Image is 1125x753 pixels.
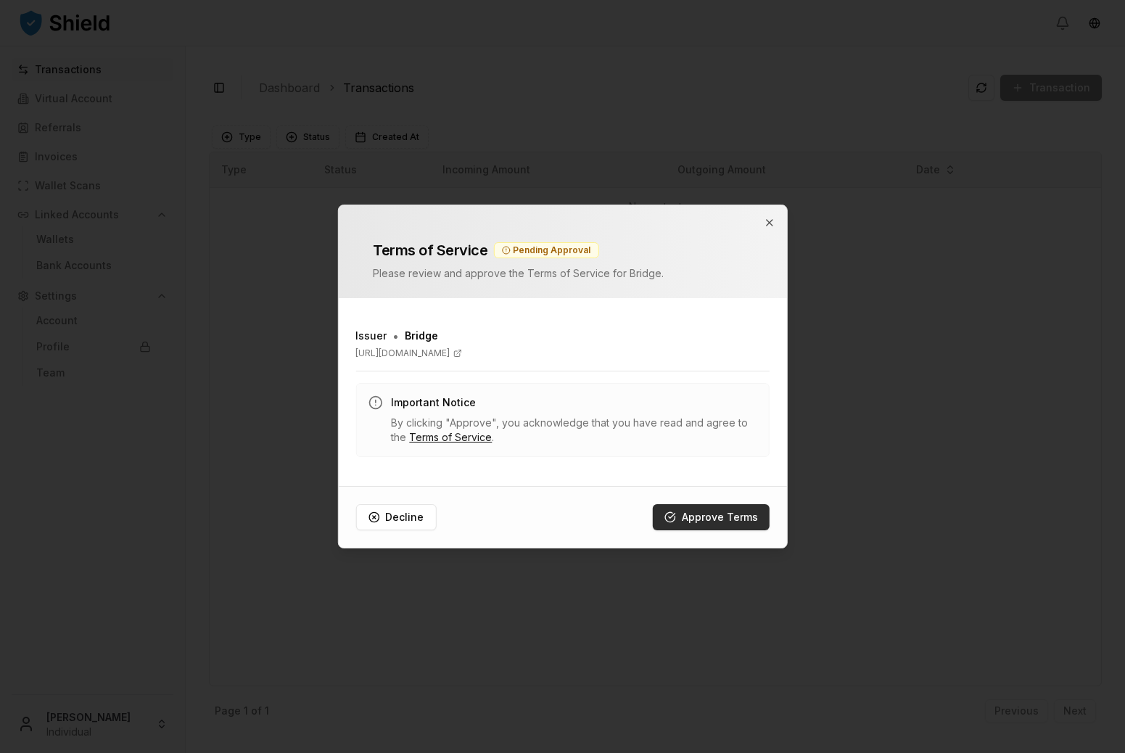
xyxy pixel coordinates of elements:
button: Approve Terms [653,504,770,530]
h3: Important Notice [391,395,757,410]
p: By clicking "Approve", you acknowledge that you have read and agree to the . [391,416,757,445]
h2: Terms of Service [373,240,487,260]
span: • [392,327,399,345]
a: Terms of Service [409,431,492,443]
h3: Issuer [355,329,387,343]
a: [URL][DOMAIN_NAME] [355,347,769,359]
button: Decline [355,504,436,530]
div: Pending Approval [493,242,598,258]
span: Bridge [405,329,438,343]
p: Please review and approve the Terms of Service for Bridge . [373,266,751,281]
